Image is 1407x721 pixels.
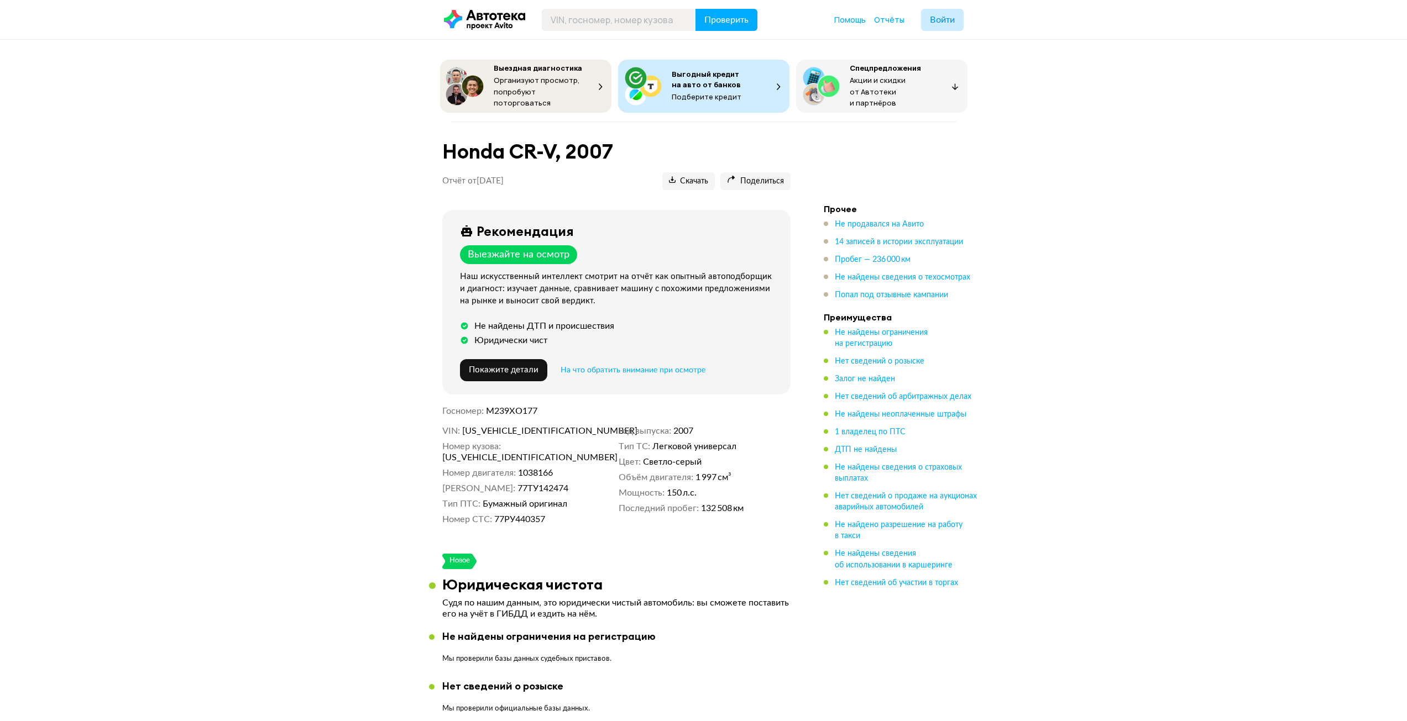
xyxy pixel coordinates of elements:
[619,503,699,514] dt: Последний пробег
[835,521,963,540] span: Не найдено разрешение на работу в такси
[460,271,777,307] div: Наш искусственный интеллект смотрит на отчёт как опытный автоподборщик и диагност: изучает данные...
[695,9,757,31] button: Проверить
[835,256,911,264] span: Пробег — 236 000 км
[921,9,964,31] button: Войти
[494,75,580,108] span: Организуют просмотр, попробуют поторговаться
[652,441,736,452] span: Легковой универсал
[701,503,744,514] span: 132 508 км
[442,467,516,478] dt: Номер двигателя
[673,425,693,436] span: 2007
[542,9,696,31] input: VIN, госномер, номер кузова
[449,554,470,569] div: Новое
[824,312,979,323] h4: Преимущества
[835,329,928,348] span: Не найдены ограничения на регистрацию
[468,249,569,261] div: Выезжайте на осмотр
[442,654,656,664] p: Мы проверили базы данных судебных приставов.
[850,75,906,108] span: Акции и скидки от Автотеки и партнёров
[442,514,492,525] dt: Номер СТС
[824,203,979,214] h4: Прочее
[835,464,962,482] span: Не найдены сведения о страховых выплатах
[474,320,614,331] div: Не найдены ДТП и происшествия
[486,407,537,415] span: М239ХО177
[483,498,567,509] span: Бумажный оригинал
[662,172,715,190] button: Скачать
[835,393,971,401] span: Нет сведений об арбитражных делах
[720,172,791,190] button: Поделиться
[494,514,545,525] span: 77РУ440357
[669,176,708,187] span: Скачать
[469,366,538,374] span: Покажите детали
[835,411,966,418] span: Не найдены неоплаченные штрафы
[835,492,977,511] span: Нет сведений о продаже на аукционах аварийных автомобилей
[835,291,948,299] span: Попал под отзывные кампании
[835,238,963,246] span: 14 записей в истории эксплуатации
[442,441,501,452] dt: Номер кузова
[835,579,958,587] span: Нет сведений об участии в торгах
[460,359,547,381] button: Покажите детали
[672,92,741,102] span: Подберите кредит
[727,176,784,187] span: Поделиться
[835,550,953,569] span: Не найдены сведения об использовании в каршеринге
[695,472,731,483] span: 1 997 см³
[518,467,553,478] span: 1038166
[619,456,641,467] dt: Цвет
[442,406,484,417] dt: Госномер
[834,14,866,25] a: Помощь
[835,273,970,281] span: Не найдены сведения о техосмотрах
[835,375,895,383] span: Залог не найден
[643,456,702,467] span: Светло-серый
[474,335,547,346] div: Юридически чист
[442,425,460,436] dt: VIN
[442,176,504,187] p: Отчёт от [DATE]
[930,15,955,24] span: Войти
[442,576,603,593] h3: Юридическая чистота
[442,597,791,619] p: Судя по нашим данным, это юридически чистый автомобиль: вы сможете поставить его на учёт в ГИБДД ...
[440,60,611,113] button: Выездная диагностикаОрганизуют просмотр, попробуют поторговаться
[667,487,697,498] span: 150 л.с.
[442,140,791,164] h1: Honda CR-V, 2007
[517,483,568,494] span: 77ТУ142474
[704,15,749,24] span: Проверить
[477,223,574,239] div: Рекомендация
[494,63,582,73] span: Выездная диагностика
[835,446,897,454] span: ДТП не найдены
[462,425,589,436] span: [US_VEHICLE_IDENTIFICATION_NUMBER]
[442,630,656,643] div: Не найдены ограничения на регистрацию
[874,14,904,25] a: Отчёты
[442,452,569,463] span: [US_VEHICLE_IDENTIFICATION_NUMBER]
[796,60,967,113] button: СпецпредложенияАкции и скидки от Автотеки и партнёров
[618,60,789,113] button: Выгодный кредит на авто от банковПодберите кредит
[619,425,671,436] dt: Год выпуска
[835,357,924,365] span: Нет сведений о розыске
[619,487,665,498] dt: Мощность
[619,441,650,452] dt: Тип ТС
[442,483,515,494] dt: [PERSON_NAME]
[850,63,921,73] span: Спецпредложения
[561,366,705,374] span: На что обратить внимание при осмотре
[442,498,480,509] dt: Тип ПТС
[835,428,906,436] span: 1 владелец по ПТС
[442,680,590,692] div: Нет сведений о розыске
[672,69,741,90] span: Выгодный кредит на авто от банков
[619,472,693,483] dt: Объём двигателя
[442,704,590,714] p: Мы проверили официальные базы данных.
[835,220,924,228] span: Не продавался на Авито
